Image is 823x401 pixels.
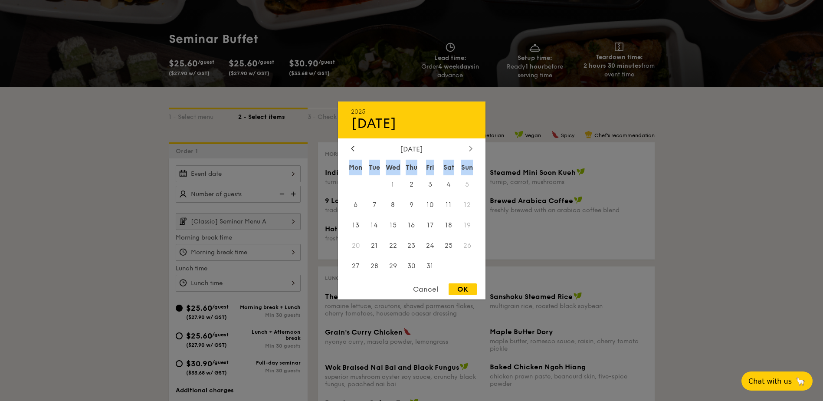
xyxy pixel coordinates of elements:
span: 13 [347,216,365,235]
span: 1 [384,175,402,194]
span: 23 [402,236,421,255]
span: 3 [421,175,439,194]
span: 15 [384,216,402,235]
div: Cancel [404,283,447,295]
span: 16 [402,216,421,235]
span: 4 [439,175,458,194]
span: 29 [384,256,402,275]
div: 2025 [351,108,472,115]
span: 21 [365,236,384,255]
span: 6 [347,196,365,214]
button: Chat with us🦙 [741,371,813,391]
span: 24 [421,236,439,255]
span: 11 [439,196,458,214]
div: Wed [384,160,402,175]
span: 7 [365,196,384,214]
span: 5 [458,175,477,194]
span: 14 [365,216,384,235]
span: 2 [402,175,421,194]
div: Sun [458,160,477,175]
span: 🦙 [795,376,806,386]
div: [DATE] [351,115,472,132]
div: Thu [402,160,421,175]
span: 27 [347,256,365,275]
span: 22 [384,236,402,255]
div: Fri [421,160,439,175]
div: [DATE] [351,145,472,153]
span: 25 [439,236,458,255]
span: 31 [421,256,439,275]
span: 17 [421,216,439,235]
span: Chat with us [748,377,792,385]
div: Mon [347,160,365,175]
span: 20 [347,236,365,255]
span: 30 [402,256,421,275]
span: 19 [458,216,477,235]
span: 8 [384,196,402,214]
span: 26 [458,236,477,255]
div: Sat [439,160,458,175]
div: Tue [365,160,384,175]
span: 12 [458,196,477,214]
span: 10 [421,196,439,214]
span: 28 [365,256,384,275]
span: 9 [402,196,421,214]
span: 18 [439,216,458,235]
div: OK [449,283,477,295]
